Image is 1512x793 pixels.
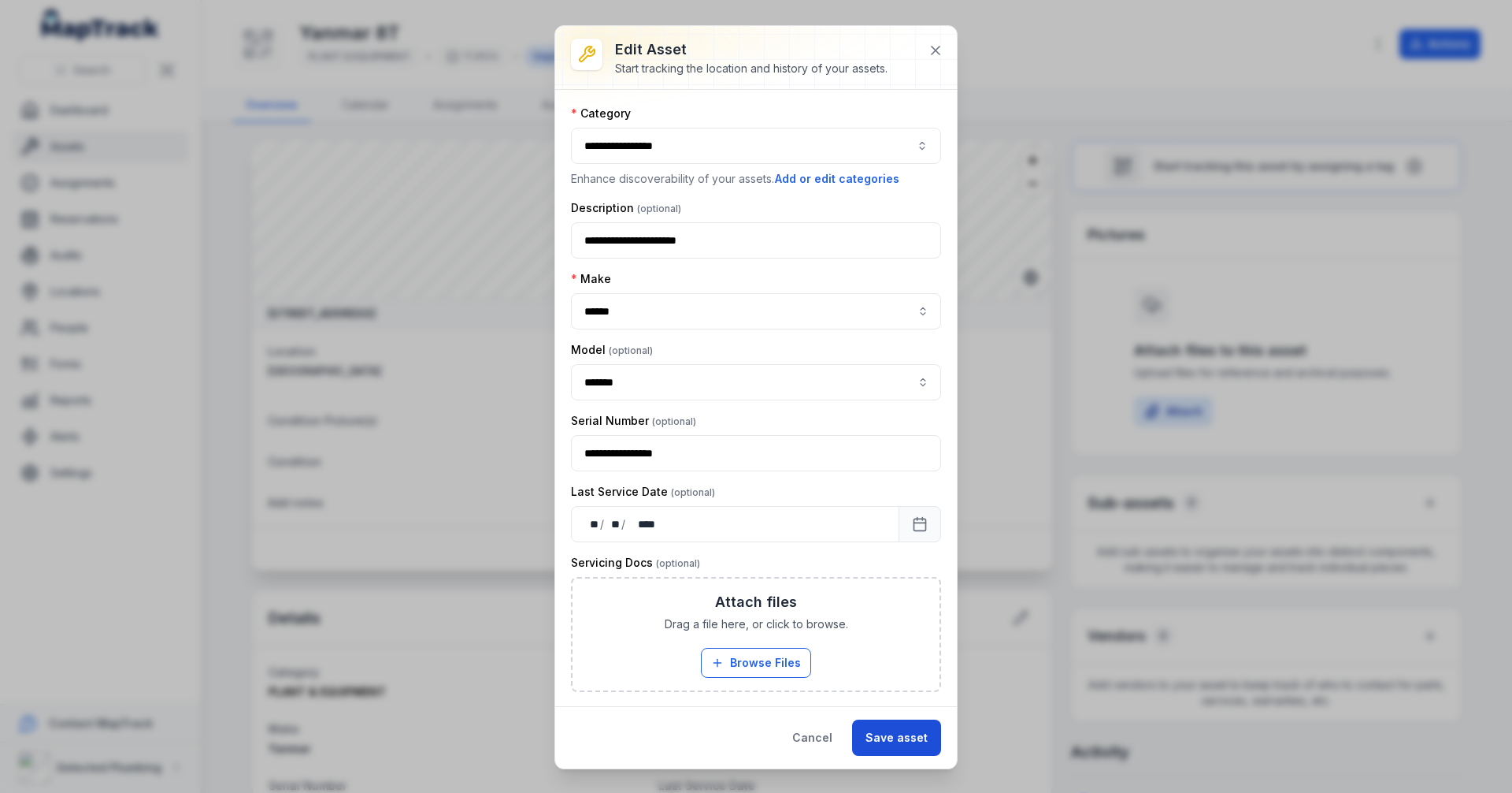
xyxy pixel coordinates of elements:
[627,516,657,532] div: year,
[584,516,600,532] div: day,
[899,506,941,542] button: Calendar
[571,555,700,571] label: Servicing Docs
[774,170,900,188] button: Add or edit categories
[571,106,631,121] label: Category
[606,516,621,532] div: month,
[701,648,811,678] button: Browse Files
[779,720,846,756] button: Cancel
[615,39,888,61] h3: Edit asset
[571,364,941,400] input: asset-edit:cf[68832b05-6ea9-43b4-abb7-d68a6a59beaf]-label
[571,705,699,720] label: Purchase Date
[571,170,941,188] p: Enhance discoverability of your assets.
[571,200,681,216] label: Description
[615,61,888,76] div: Start tracking the location and history of your assets.
[571,293,941,329] input: asset-edit:cf[09246113-4bcc-4687-b44f-db17154807e5]-label
[852,720,941,756] button: Save asset
[715,591,797,613] h3: Attach files
[600,516,606,532] div: /
[571,484,715,500] label: Last Service Date
[621,516,627,532] div: /
[571,342,653,358] label: Model
[571,271,611,287] label: Make
[665,616,848,632] span: Drag a file here, or click to browse.
[571,413,696,429] label: Serial Number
